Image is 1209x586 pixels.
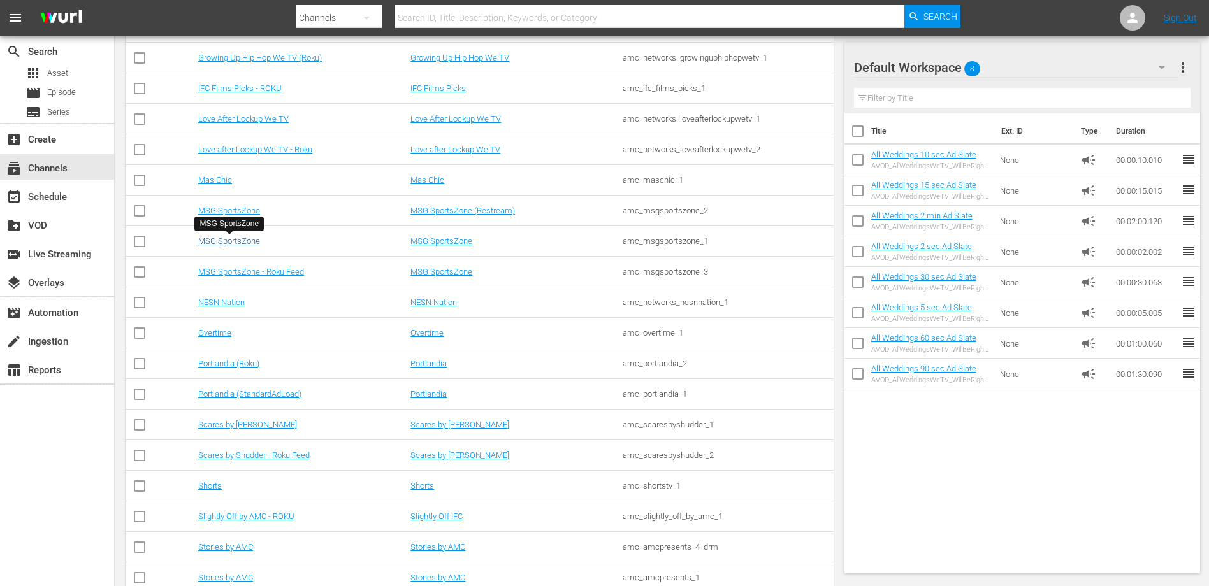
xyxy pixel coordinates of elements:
a: Shorts [198,481,222,490]
div: AVOD_AllWeddingsWeTV_WillBeRightBack_2sec_RB24_S01398706008 [871,254,990,262]
a: Mas Chic [198,175,232,185]
span: reorder [1181,366,1196,381]
div: amc_networks_nesnnation_1 [623,297,831,307]
td: 00:01:00.060 [1111,328,1181,359]
td: None [995,297,1076,328]
a: Portlandia [410,359,447,368]
span: reorder [1181,152,1196,167]
span: reorder [1181,182,1196,197]
a: Scares by [PERSON_NAME] [410,420,509,429]
span: Ad [1081,183,1096,198]
th: Type [1073,113,1108,149]
a: Scares by [PERSON_NAME] [410,450,509,460]
div: AVOD_AllWeddingsWeTV_WillBeRightBack_10sec_RB24_S01398706006 [871,162,990,170]
td: None [995,328,1076,359]
td: 00:00:05.005 [1111,297,1181,328]
div: AVOD_AllWeddingsWeTV_WillBeRightBack_5sec_RB24_S01398706007 [871,315,990,323]
span: Channels [6,161,22,176]
td: 00:00:02.002 [1111,236,1181,267]
span: more_vert [1175,60,1191,75]
a: NESN Nation [198,297,245,307]
span: Create [6,132,22,147]
a: Love After Lockup We TV [198,114,289,124]
span: reorder [1181,213,1196,228]
div: amc_networks_growinguphiphopwetv_1 [623,53,831,62]
a: All Weddings 2 sec Ad Slate [871,241,972,251]
a: Growing Up Hip Hop We TV [410,53,509,62]
div: AVOD_AllWeddingsWeTV_WillBeRightBack_90sec_RB24_S01398706002 [871,376,990,384]
td: 00:00:10.010 [1111,145,1181,175]
a: IFC Films Picks - ROKU [198,83,282,93]
div: amc_portlandia_2 [623,359,831,368]
td: None [995,175,1076,206]
td: 00:00:30.063 [1111,267,1181,297]
a: Overtime [198,328,231,338]
div: amc_msgsportszone_1 [623,236,831,246]
div: amc_msgsportszone_3 [623,267,831,276]
a: IFC Films Picks [410,83,466,93]
span: Ad [1081,152,1096,168]
div: amc_overtime_1 [623,328,831,338]
div: MSG SportsZone [199,218,259,229]
span: reorder [1181,335,1196,350]
td: 00:00:15.015 [1111,175,1181,206]
div: amc_portlandia_1 [623,389,831,399]
td: None [995,236,1076,267]
span: Search [923,5,957,28]
a: Stories by AMC [410,573,465,582]
a: All Weddings 90 sec Ad Slate [871,364,976,373]
div: amc_scaresbyshudder_1 [623,420,831,429]
span: Ad [1081,366,1096,382]
span: Automation [6,305,22,320]
span: Asset [25,66,41,81]
a: Stories by AMC [198,542,253,552]
span: 8 [964,55,980,82]
a: Portlandia (StandardAdLoad) [198,389,301,399]
div: AVOD_AllWeddingsWeTV_WillBeRightBack_30sec_RB24_S01398706004 [871,284,990,292]
td: None [995,267,1076,297]
a: MSG SportsZone [410,236,472,246]
a: All Weddings 10 sec Ad Slate [871,150,976,159]
span: Ad [1081,213,1096,229]
div: amc_amcpresents_1 [623,573,831,582]
div: amc_msgsportszone_2 [623,206,831,215]
a: All Weddings 30 sec Ad Slate [871,272,976,282]
a: MSG SportsZone [410,267,472,276]
a: Overtime [410,328,444,338]
a: Growing Up Hip Hop We TV (Roku) [198,53,322,62]
a: Slightly Off by AMC - ROKU [198,511,294,521]
div: amc_slightly_off_by_amc_1 [623,511,831,521]
td: 00:01:30.090 [1111,359,1181,389]
span: Reports [6,362,22,378]
th: Duration [1108,113,1185,149]
div: AVOD_AllWeddingsWeTV_WillBeRightBack_2Min_RB24_S01398706001 [871,223,990,231]
span: Ad [1081,336,1096,351]
span: Ad [1081,305,1096,320]
div: Default Workspace [854,50,1178,85]
a: MSG SportsZone [198,206,260,215]
span: reorder [1181,243,1196,259]
a: Stories by AMC [410,542,465,552]
div: amc_ifc_films_picks_1 [623,83,831,93]
td: 00:02:00.120 [1111,206,1181,236]
span: Series [25,104,41,120]
td: None [995,359,1076,389]
span: reorder [1181,274,1196,289]
a: Slightly Off IFC [410,511,463,521]
a: All Weddings 5 sec Ad Slate [871,303,972,312]
span: VOD [6,218,22,233]
a: Love After Lockup We TV [410,114,501,124]
span: Episode [47,86,76,99]
div: amc_maschic_1 [623,175,831,185]
span: Episode [25,85,41,101]
span: Search [6,44,22,59]
span: Asset [47,67,68,80]
a: Scares by Shudder - Roku Feed [198,450,310,460]
a: Portlandia [410,389,447,399]
span: Live Streaming [6,247,22,262]
a: Love after Lockup We TV - Roku [198,145,312,154]
span: Overlays [6,275,22,290]
a: All Weddings 2 min Ad Slate [871,211,973,220]
a: Scares by [PERSON_NAME] [198,420,297,429]
span: Ingestion [6,334,22,349]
